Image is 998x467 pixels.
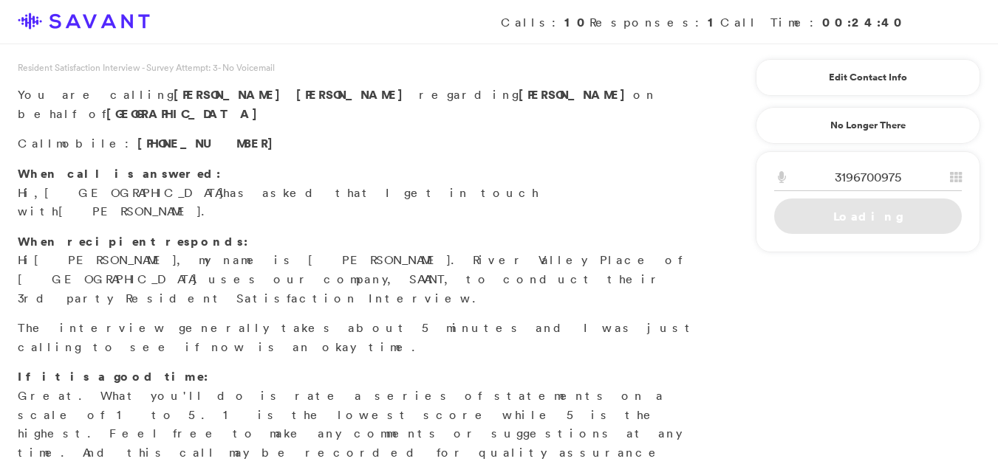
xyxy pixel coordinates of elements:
[18,165,700,221] p: Hi, has asked that I get in touch with .
[18,61,275,74] span: Resident Satisfaction Interview - Survey Attempt: 3 - No Voicemail
[18,233,248,249] strong: When recipient responds:
[18,368,208,384] strong: If it is a good time:
[564,14,589,30] strong: 10
[756,107,980,144] a: No Longer There
[18,165,221,181] strong: When call is answered:
[18,232,700,308] p: Hi , my name is [PERSON_NAME]. River Valley Place of [GEOGRAPHIC_DATA] uses our company, SAVANT, ...
[18,86,700,123] p: You are calling regarding on behalf of
[519,86,633,103] strong: [PERSON_NAME]
[18,319,700,356] p: The interview generally takes about 5 minutes and I was just calling to see if now is an okay time.
[58,204,201,218] span: [PERSON_NAME]
[774,66,962,89] a: Edit Contact Info
[174,86,288,103] span: [PERSON_NAME]
[296,86,411,103] span: [PERSON_NAME]
[18,134,700,153] p: Call :
[822,14,906,30] strong: 00:24:40
[44,185,223,200] span: [GEOGRAPHIC_DATA]
[56,136,125,151] span: mobile
[106,105,265,122] strong: [GEOGRAPHIC_DATA]
[774,198,962,234] a: Loading
[34,252,177,267] span: [PERSON_NAME]
[137,135,281,151] span: [PHONE_NUMBER]
[708,14,720,30] strong: 1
